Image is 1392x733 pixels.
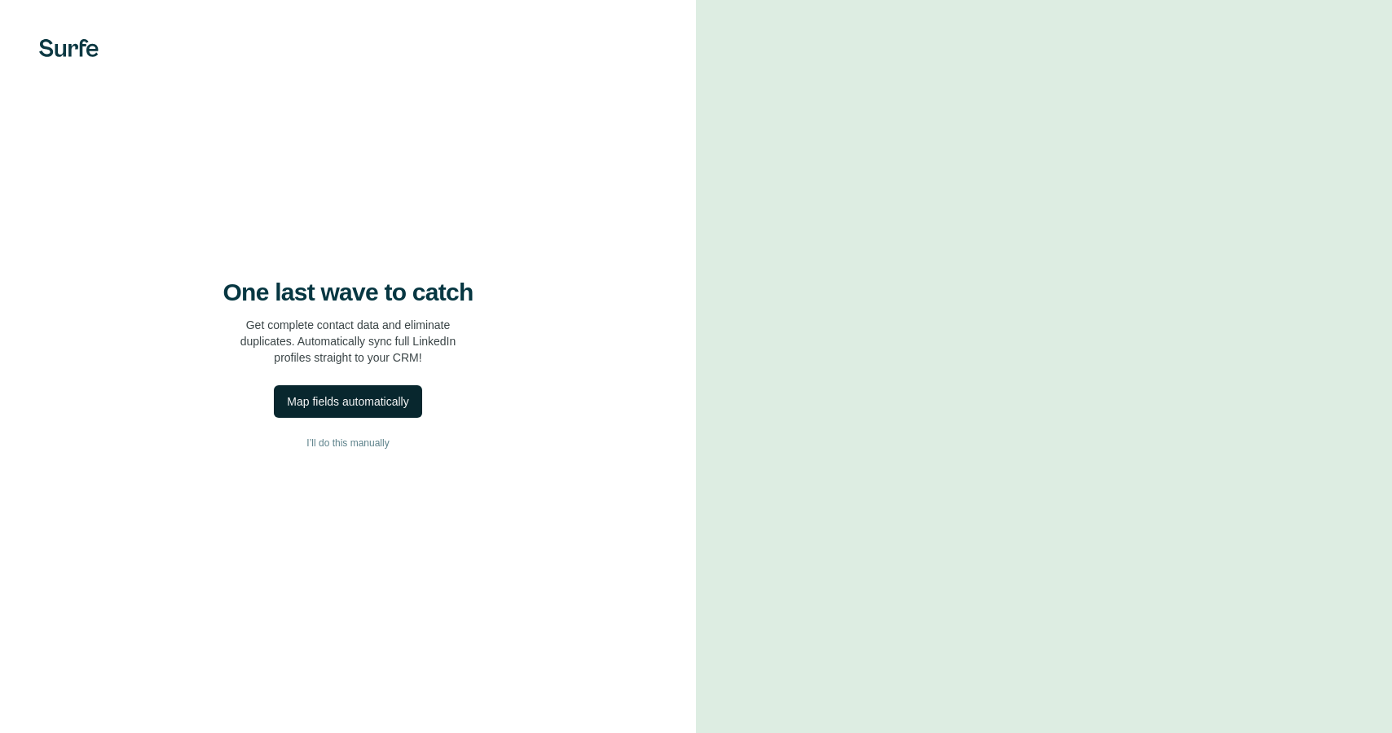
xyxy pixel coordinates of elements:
button: Map fields automatically [274,385,421,418]
h4: One last wave to catch [223,278,474,307]
span: I’ll do this manually [306,436,389,450]
div: Map fields automatically [287,393,408,410]
p: Get complete contact data and eliminate duplicates. Automatically sync full LinkedIn profiles str... [240,317,456,366]
button: I’ll do this manually [33,431,663,455]
img: Surfe's logo [39,39,99,57]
